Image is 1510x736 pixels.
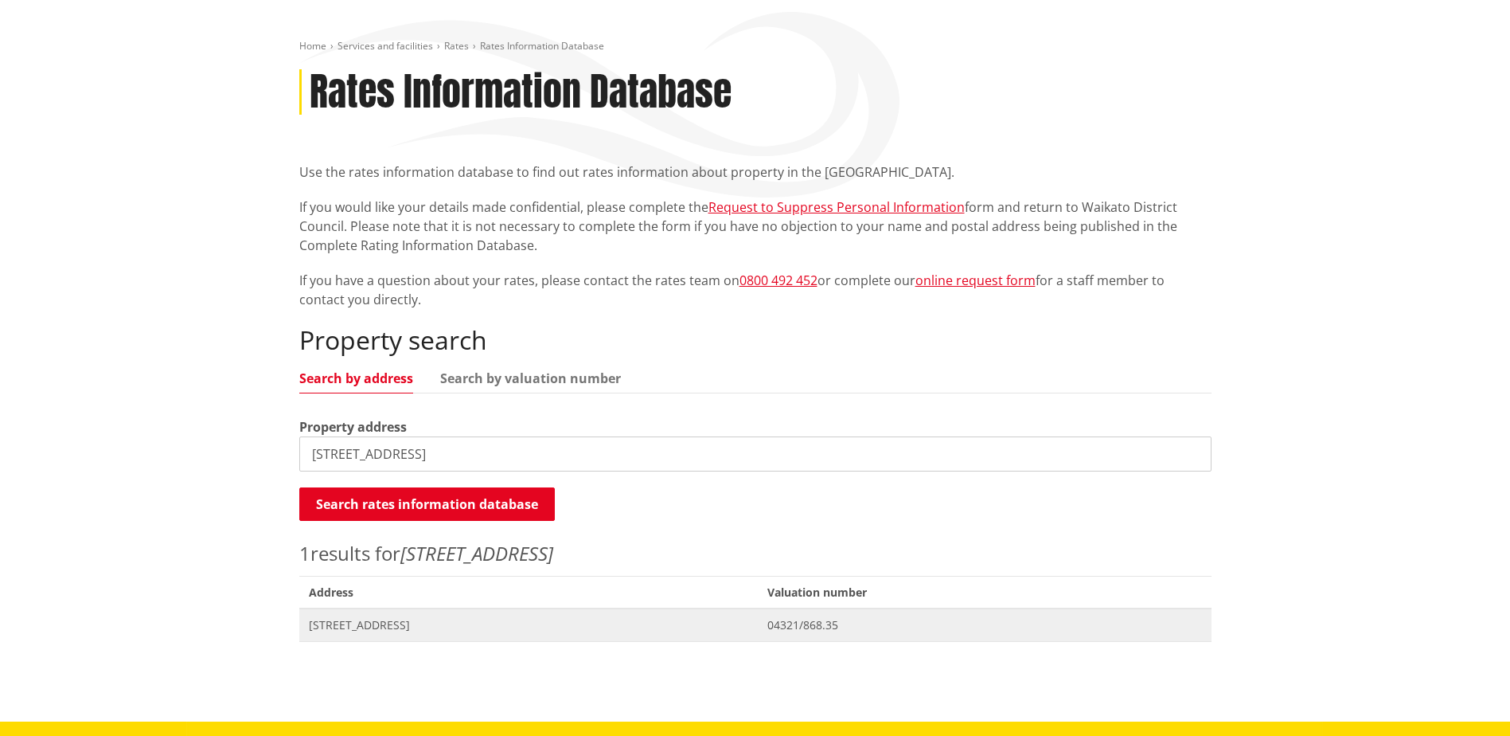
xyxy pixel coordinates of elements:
[299,417,407,437] label: Property address
[440,372,621,385] a: Search by valuation number
[299,271,1212,309] p: If you have a question about your rates, please contact the rates team on or complete our for a s...
[299,609,1212,641] a: [STREET_ADDRESS] 04321/868.35
[480,39,604,53] span: Rates Information Database
[299,325,1212,355] h2: Property search
[739,272,817,289] a: 0800 492 452
[299,487,555,521] button: Search rates information database
[299,39,326,53] a: Home
[299,198,1212,255] p: If you would like your details made confidential, please complete the form and return to Waikato ...
[400,540,553,566] em: [STREET_ADDRESS]
[299,162,1212,182] p: Use the rates information database to find out rates information about property in the [GEOGRAPHI...
[444,39,469,53] a: Rates
[758,576,1211,609] span: Valuation number
[299,40,1212,53] nav: breadcrumb
[310,69,732,115] h1: Rates Information Database
[915,272,1036,289] a: online request form
[299,539,1212,568] p: results for
[309,617,749,633] span: [STREET_ADDRESS]
[338,39,433,53] a: Services and facilities
[299,576,759,609] span: Address
[299,540,310,566] span: 1
[299,372,413,385] a: Search by address
[299,437,1212,472] input: e.g. Duke Street NGARUAWAHIA
[708,198,965,216] a: Request to Suppress Personal Information
[767,617,1201,633] span: 04321/868.35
